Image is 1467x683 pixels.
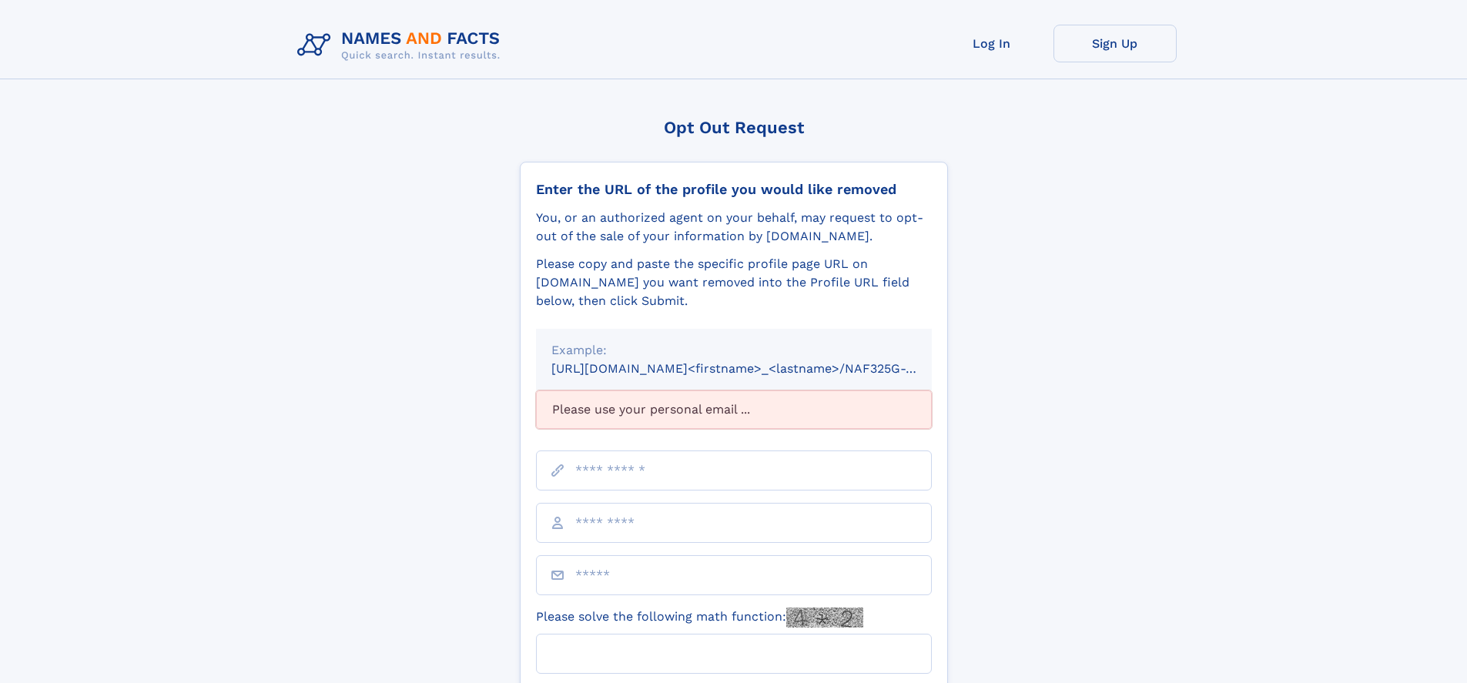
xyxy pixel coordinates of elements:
div: Enter the URL of the profile you would like removed [536,181,932,198]
img: Logo Names and Facts [291,25,513,66]
div: Opt Out Request [520,118,948,137]
div: You, or an authorized agent on your behalf, may request to opt-out of the sale of your informatio... [536,209,932,246]
a: Log In [930,25,1053,62]
a: Sign Up [1053,25,1177,62]
div: Example: [551,341,916,360]
div: Please use your personal email ... [536,390,932,429]
small: [URL][DOMAIN_NAME]<firstname>_<lastname>/NAF325G-xxxxxxxx [551,361,961,376]
div: Please copy and paste the specific profile page URL on [DOMAIN_NAME] you want removed into the Pr... [536,255,932,310]
label: Please solve the following math function: [536,608,863,628]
